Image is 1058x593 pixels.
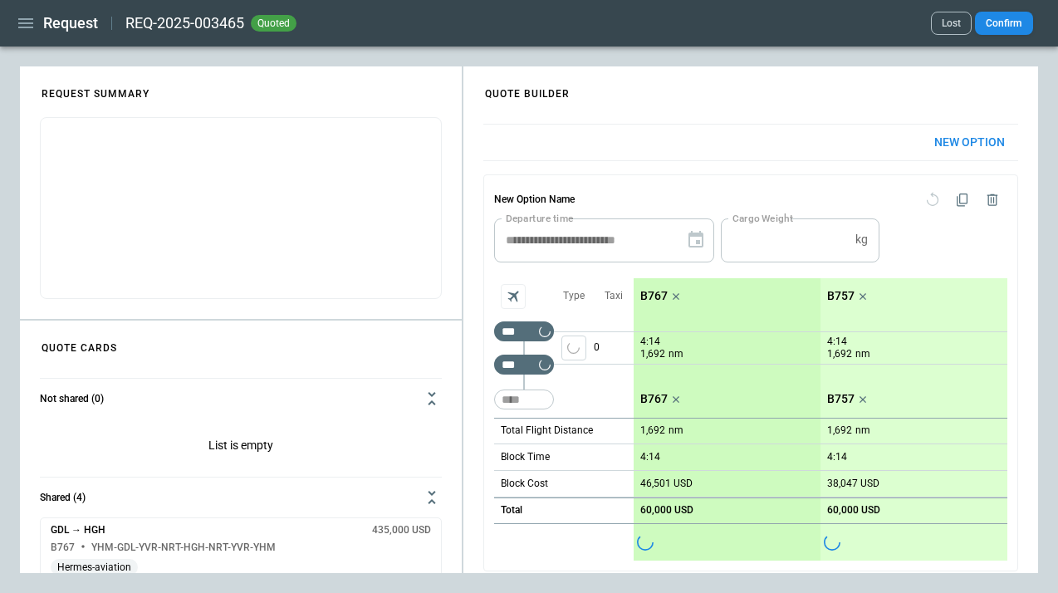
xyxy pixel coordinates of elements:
[669,347,683,361] p: nm
[40,478,442,517] button: Shared (4)
[605,289,623,303] p: Taxi
[22,325,137,362] h4: QUOTE CARDS
[855,233,868,247] p: kg
[975,12,1033,35] button: Confirm
[51,525,105,536] h6: GDL → HGH
[921,125,1018,160] button: New Option
[827,504,880,517] p: 60,000 USD
[494,185,575,215] h6: New Option Name
[827,392,855,406] p: B757
[855,424,870,438] p: nm
[640,504,693,517] p: 60,000 USD
[494,321,554,341] div: Too short
[372,525,431,536] h6: 435,000 USD
[40,419,442,477] div: Not shared (0)
[561,336,586,360] span: Type of sector
[640,424,665,437] p: 1,692
[501,284,526,309] span: Aircraft selection
[494,390,554,409] div: Too short
[827,347,852,361] p: 1,692
[40,379,442,419] button: Not shared (0)
[640,392,668,406] p: B767
[948,185,977,215] span: Duplicate quote option
[51,542,75,553] h6: B767
[827,289,855,303] p: B757
[827,478,879,490] p: 38,047 USD
[43,13,98,33] h1: Request
[640,289,668,303] p: B767
[463,110,1038,585] div: scrollable content
[501,477,548,491] p: Block Cost
[254,17,293,29] span: quoted
[125,13,244,33] h2: REQ-2025-003465
[494,355,554,375] div: Too short
[51,561,138,574] span: Hermes-aviation
[918,185,948,215] span: Reset quote option
[827,451,847,463] p: 4:14
[91,542,276,553] h6: YHM-GDL-YVR-NRT-HGH-NRT-YVR-YHM
[931,12,972,35] button: Lost
[22,71,169,108] h4: REQUEST SUMMARY
[40,493,86,503] h6: Shared (4)
[40,419,442,477] p: List is empty
[501,450,550,464] p: Block Time
[977,185,1007,215] span: Delete quote option
[640,478,693,490] p: 46,501 USD
[465,71,590,108] h4: QUOTE BUILDER
[594,332,634,364] p: 0
[827,336,847,348] p: 4:14
[501,424,593,438] p: Total Flight Distance
[634,278,1007,561] div: scrollable content
[640,347,665,361] p: 1,692
[501,505,522,516] h6: Total
[40,394,104,404] h6: Not shared (0)
[640,451,660,463] p: 4:14
[640,336,660,348] p: 4:14
[855,347,870,361] p: nm
[732,211,793,225] label: Cargo Weight
[827,424,852,437] p: 1,692
[561,336,586,360] button: left aligned
[506,211,574,225] label: Departure time
[669,424,683,438] p: nm
[563,289,585,303] p: Type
